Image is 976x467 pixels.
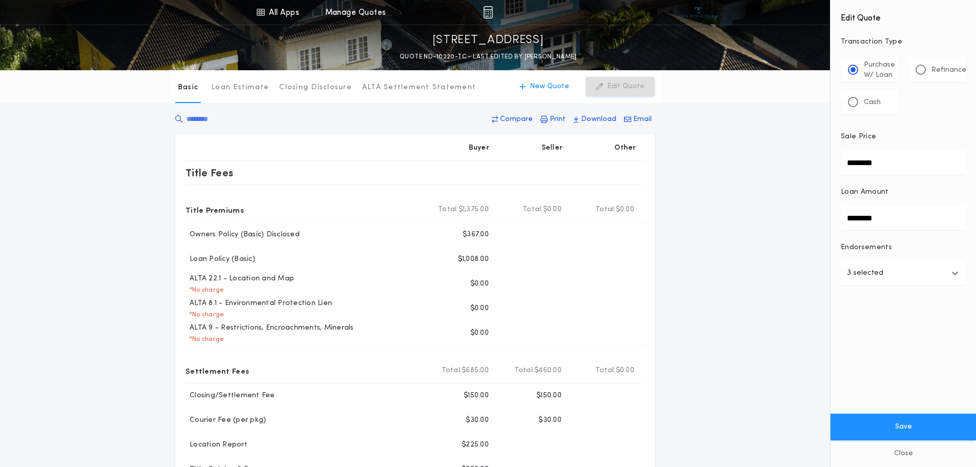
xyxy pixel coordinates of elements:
[830,440,976,467] button: Close
[509,77,579,96] button: New Quote
[483,6,493,18] img: img
[538,415,562,425] p: $30.00
[469,143,489,153] p: Buyer
[841,261,966,286] button: 3 selected
[864,60,895,80] p: Purchase W/ Loan
[185,335,224,343] p: * No charge
[442,366,462,376] b: Total:
[542,143,563,153] p: Seller
[607,82,645,92] p: Edit Quote
[470,328,489,338] p: $0.00
[841,132,876,142] p: Sale Price
[841,242,966,253] p: Endorsements
[615,143,636,153] p: Other
[185,311,224,319] p: * No charge
[466,415,489,425] p: $30.00
[841,37,966,47] p: Transaction Type
[185,415,266,425] p: Courier Fee (per pkg)
[931,65,966,75] p: Refinance
[841,206,966,230] input: Loan Amount
[864,97,881,108] p: Cash
[462,366,489,376] span: $685.00
[400,52,576,62] p: QUOTE ND-10220-TC - LAST EDITED BY [PERSON_NAME]
[438,205,459,215] b: Total:
[679,7,718,17] img: vs-icon
[500,114,533,125] p: Compare
[841,6,966,25] h4: Edit Quote
[185,323,354,333] p: ALTA 9 - Restrictions, Encroachments, Minerals
[432,32,544,49] p: [STREET_ADDRESS]
[586,77,655,96] button: Edit Quote
[185,440,247,450] p: Location Report
[550,114,566,125] p: Print
[489,110,536,129] button: Compare
[470,303,489,314] p: $0.00
[830,414,976,440] button: Save
[633,114,652,125] p: Email
[841,187,889,197] p: Loan Amount
[595,205,616,215] b: Total:
[536,391,562,401] p: $150.00
[185,201,244,218] p: Title Premiums
[523,205,543,215] b: Total:
[621,110,655,129] button: Email
[463,230,489,240] p: $367.00
[211,83,269,93] p: Loan Estimate
[185,298,332,309] p: ALTA 8.1 - Environmental Protection Lien
[537,110,569,129] button: Print
[616,366,634,376] span: $0.00
[185,286,224,294] p: * No charge
[841,150,966,175] input: Sale Price
[185,362,249,379] p: Settlement Fees
[570,110,619,129] button: Download
[178,83,198,93] p: Basic
[362,83,476,93] p: ALTA Settlement Statement
[616,205,634,215] span: $0.00
[530,82,569,92] p: New Quote
[185,254,255,265] p: Loan Policy (Basic)
[458,254,489,265] p: $1,008.00
[185,274,294,284] p: ALTA 22.1 - Location and Map
[581,114,616,125] p: Download
[185,165,234,181] p: Title Fees
[595,366,616,376] b: Total:
[543,205,562,215] span: $0.00
[470,279,489,289] p: $0.00
[462,440,489,450] p: $225.00
[514,366,535,376] b: Total:
[279,83,352,93] p: Closing Disclosure
[459,205,489,215] span: $1,375.00
[847,267,883,279] p: 3 selected
[185,230,300,240] p: Owners Policy (Basic) Disclosed
[185,391,275,401] p: Closing/Settlement Fee
[464,391,489,401] p: $150.00
[534,366,562,376] span: $460.00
